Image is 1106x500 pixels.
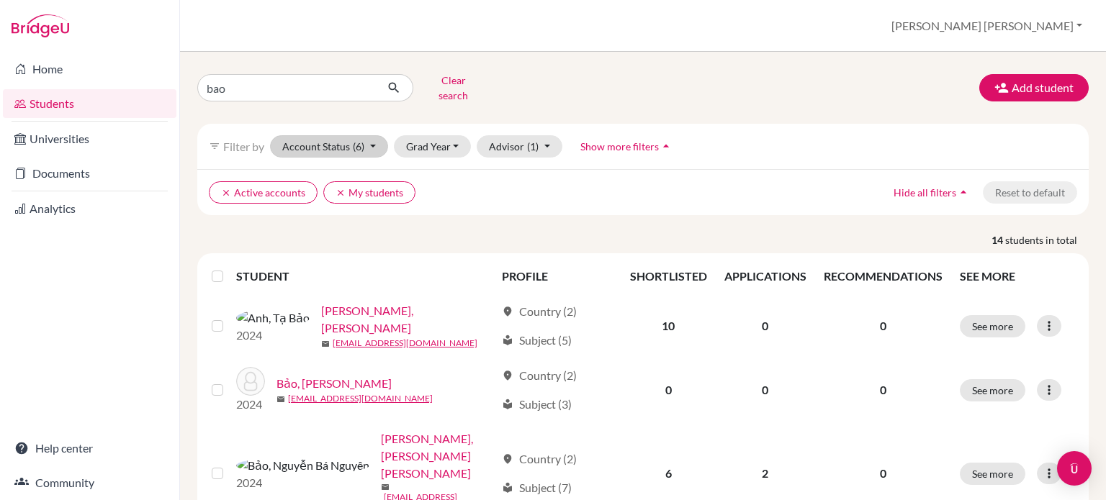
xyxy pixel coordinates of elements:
a: [PERSON_NAME], [PERSON_NAME] [PERSON_NAME] [381,430,495,482]
a: Universities [3,124,176,153]
span: location_on [502,370,513,381]
p: 2024 [236,474,369,491]
div: Country (2) [502,303,577,320]
p: 0 [824,465,943,482]
i: filter_list [209,140,220,152]
span: Show more filters [580,140,659,153]
span: Hide all filters [894,186,956,199]
span: local_library [502,399,513,410]
th: RECOMMENDATIONS [815,259,951,294]
th: SHORTLISTED [621,259,716,294]
button: clearMy students [323,181,415,204]
p: 0 [824,381,943,399]
strong: 14 [992,232,1005,247]
img: Bảo, Hồ Thiên [236,367,265,396]
span: students in total [1005,232,1089,247]
a: Community [3,468,176,497]
a: Students [3,89,176,118]
button: [PERSON_NAME] [PERSON_NAME] [885,12,1089,40]
a: Bảo, [PERSON_NAME] [276,375,392,392]
span: mail [276,395,285,404]
button: Account Status(6) [270,135,388,158]
span: (6) [353,140,364,153]
div: Subject (3) [502,396,572,413]
i: arrow_drop_up [659,139,673,153]
button: Add student [979,74,1089,101]
div: Subject (5) [502,332,572,349]
div: Country (2) [502,367,577,384]
span: local_library [502,335,513,346]
button: Reset to default [983,181,1077,204]
td: 0 [716,294,815,358]
th: SEE MORE [951,259,1083,294]
button: Hide all filtersarrow_drop_up [881,181,983,204]
th: STUDENT [236,259,493,294]
a: Documents [3,159,176,188]
td: 10 [621,294,716,358]
button: clearActive accounts [209,181,318,204]
span: mail [321,340,330,348]
p: 2024 [236,327,310,344]
span: location_on [502,306,513,317]
div: Open Intercom Messenger [1057,451,1092,486]
div: Subject (7) [502,479,572,496]
a: Analytics [3,194,176,223]
button: See more [960,463,1025,485]
div: Country (2) [502,450,577,468]
i: arrow_drop_up [956,185,971,199]
span: location_on [502,453,513,465]
i: clear [221,188,231,198]
td: 0 [621,358,716,422]
span: local_library [502,482,513,494]
img: Bridge-U [12,14,69,37]
span: mail [381,483,390,491]
a: [EMAIL_ADDRESS][DOMAIN_NAME] [288,392,433,405]
td: 0 [716,358,815,422]
span: Filter by [223,140,264,153]
button: Show more filtersarrow_drop_up [568,135,685,158]
span: (1) [527,140,539,153]
button: See more [960,379,1025,401]
i: clear [336,188,346,198]
th: APPLICATIONS [716,259,815,294]
button: See more [960,315,1025,337]
img: Anh, Tạ Bảo [236,309,310,327]
th: PROFILE [493,259,621,294]
button: Advisor(1) [477,135,562,158]
button: Grad Year [394,135,472,158]
a: [PERSON_NAME], [PERSON_NAME] [321,302,495,337]
p: 0 [824,317,943,335]
input: Find student by name... [197,74,376,101]
p: 2024 [236,396,265,413]
img: Bảo, Nguyễn Bá Nguyên [236,457,369,474]
a: Help center [3,434,176,463]
a: [EMAIL_ADDRESS][DOMAIN_NAME] [333,337,477,350]
a: Home [3,55,176,83]
button: Clear search [413,69,493,106]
